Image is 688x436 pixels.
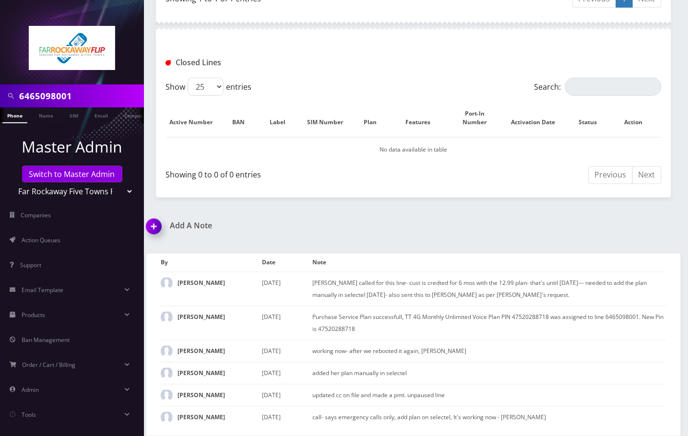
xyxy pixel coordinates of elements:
td: [DATE] [262,406,312,428]
span: Ban Management [22,336,70,344]
strong: [PERSON_NAME] [178,369,225,377]
label: Search: [534,78,662,96]
td: added her plan manually in selectel [312,362,666,384]
select: Showentries [188,78,224,96]
td: updated cc on file and made a pmt. unpaused line [312,384,666,406]
input: Search in Company [19,87,142,105]
span: Email Template [22,286,63,294]
img: Far Rockaway Five Towns Flip [29,26,115,70]
th: Active Number: activate to sort column descending [166,100,225,136]
strong: [PERSON_NAME] [178,313,225,321]
a: Next [632,166,662,184]
div: Showing 0 to 0 of 0 entries [166,165,406,181]
a: Company [119,107,152,122]
span: Action Queues [22,236,60,244]
strong: [PERSON_NAME] [178,391,225,400]
label: Show entries [166,78,251,96]
strong: [PERSON_NAME] [178,279,225,287]
a: Add A Note [146,222,406,231]
td: [DATE] [262,384,312,406]
span: Order / Cart / Billing [23,361,76,369]
td: [DATE] [262,340,312,362]
strong: [PERSON_NAME] [178,413,225,422]
td: call- says emergency calls only, add plan on selectel, It's working now - [PERSON_NAME] [312,406,666,428]
input: Search: [565,78,662,96]
th: Action : activate to sort column ascending [616,100,661,136]
th: Label: activate to sort column ascending [262,100,303,136]
a: Phone [2,107,27,123]
a: Switch to Master Admin [22,166,122,182]
a: Email [90,107,113,122]
span: Tools [22,411,36,419]
th: SIM Number: activate to sort column ascending [303,100,356,136]
th: BAN: activate to sort column ascending [225,100,261,136]
a: Previous [589,166,633,184]
th: Date [262,254,312,272]
td: [DATE] [262,272,312,306]
span: Support [20,261,41,269]
th: Features: activate to sort column ascending [394,100,452,136]
span: Admin [22,386,39,394]
h1: Closed Lines [166,58,321,67]
td: Purchase Service Plan successfull, TT 4G Monthly Unlimited Voice Plan PIN 47520288718 was assigne... [312,306,666,340]
span: Products [22,311,45,319]
img: Closed Lines [166,60,171,66]
th: Port-In Number: activate to sort column ascending [453,100,507,136]
th: By [161,254,262,272]
td: [DATE] [262,306,312,340]
a: Name [34,107,58,122]
td: working now- after we rebooted it again, [PERSON_NAME] [312,340,666,362]
td: [PERSON_NAME] called for this line- cust is credted for 6 mos with the 12.99 plan- that's until [... [312,272,666,306]
span: Companies [21,211,51,219]
th: Activation Date: activate to sort column ascending [507,100,569,136]
th: Note [312,254,666,272]
a: SIM [65,107,83,122]
td: No data available in table [166,137,661,162]
td: [DATE] [262,362,312,384]
th: Status: activate to sort column ascending [570,100,615,136]
strong: [PERSON_NAME] [178,347,225,355]
th: Plan: activate to sort column ascending [357,100,393,136]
